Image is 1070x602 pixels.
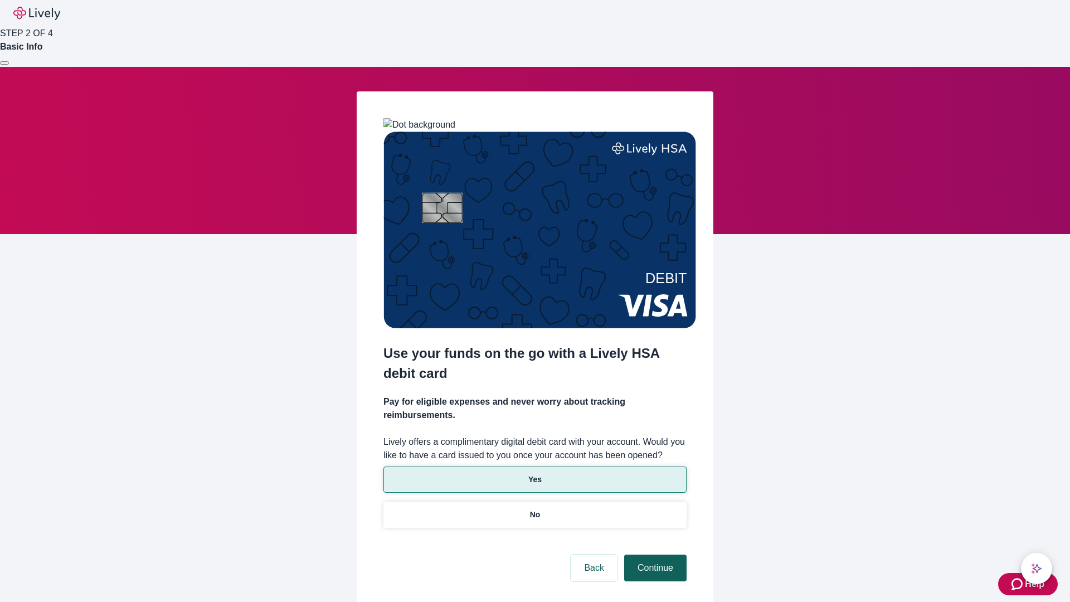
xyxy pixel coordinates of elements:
button: Continue [624,555,687,581]
button: Yes [383,467,687,493]
span: Help [1025,577,1044,591]
h4: Pay for eligible expenses and never worry about tracking reimbursements. [383,395,687,422]
button: Zendesk support iconHelp [998,573,1058,595]
img: Dot background [383,118,455,132]
label: Lively offers a complimentary digital debit card with your account. Would you like to have a card... [383,435,687,462]
p: No [530,509,541,521]
p: Yes [528,474,542,486]
img: Debit card [383,132,696,328]
button: chat [1021,553,1052,584]
img: Lively [13,7,60,20]
button: No [383,502,687,528]
h2: Use your funds on the go with a Lively HSA debit card [383,343,687,383]
svg: Lively AI Assistant [1031,563,1042,574]
button: Back [571,555,617,581]
svg: Zendesk support icon [1011,577,1025,591]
